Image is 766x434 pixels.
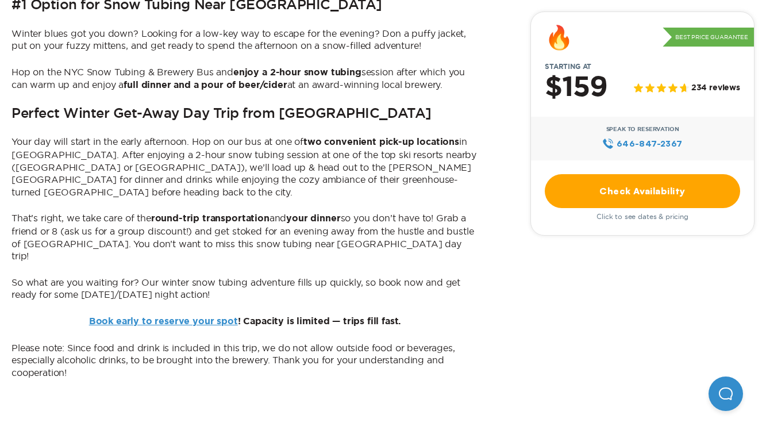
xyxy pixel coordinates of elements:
[89,317,238,326] a: Book early to reserve your spot
[545,26,573,49] div: 🔥
[663,28,754,47] p: Best Price Guarantee
[11,136,479,198] p: Your day will start in the early afternoon. Hop on our bus at one of in [GEOGRAPHIC_DATA]. After ...
[11,276,479,301] p: So what are you waiting for? Our winter snow tubing adventure fills up quickly, so book now and g...
[303,137,459,147] b: two convenient pick-up locations
[709,377,743,411] iframe: Help Scout Beacon - Open
[596,213,688,221] span: Click to see dates & pricing
[286,214,340,223] b: your dinner
[11,342,479,379] p: Please note: Since food and drink is included in this trip, we do not allow outside food or bever...
[602,137,682,150] a: 646‍-847‍-2367
[606,126,679,133] span: Speak to Reservation
[151,214,270,223] b: round-trip transportation
[11,66,479,92] p: Hop on the NYC Snow Tubing & Brewery Bus and session after which you can warm up and enjoy a at a...
[691,84,740,94] span: 234 reviews
[124,80,287,90] b: full dinner and a pour of beer/cider
[617,137,683,150] span: 646‍-847‍-2367
[11,28,479,52] p: Winter blues got you down? Looking for a low-key way to escape for the evening? Don a puffy jacke...
[89,317,402,326] b: ! Capacity is limited — trips fill fast.
[531,63,605,71] span: Starting at
[11,212,479,262] p: That’s right, we take care of the and so you don’t have to! Grab a friend or 8 (ask us for a grou...
[545,73,607,103] h2: $159
[545,174,740,208] a: Check Availability
[233,68,361,77] b: enjoy a 2-hour snow tubing
[11,106,479,122] h2: Perfect Winter Get-Away Day Trip from [GEOGRAPHIC_DATA]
